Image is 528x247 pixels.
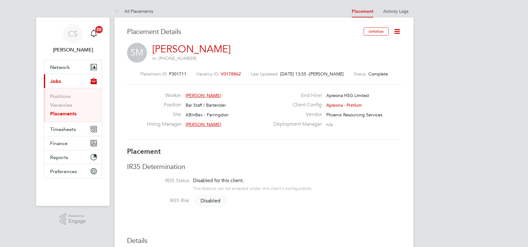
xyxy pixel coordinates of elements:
label: IR35 Risk [127,197,189,204]
button: Finance [44,136,102,150]
span: [DATE] 13:55 - [280,71,309,77]
label: Site [147,111,181,118]
span: P301711 [169,71,186,77]
span: Preferences [50,168,77,174]
label: Last Updated [251,71,278,77]
button: Reports [44,150,102,164]
span: [PERSON_NAME] [186,122,221,127]
label: IR35 Status [127,177,189,184]
label: Vendor [270,111,322,118]
button: Preferences [44,164,102,178]
label: Position [147,102,181,108]
span: Finance [50,140,68,146]
label: Worker [147,92,181,99]
b: Placement [127,147,161,156]
span: SM [127,43,147,63]
a: Powered byEngage [60,213,86,225]
span: Charlie Steel [44,46,102,54]
h3: Details [127,236,401,245]
button: Network [44,60,102,74]
button: Jobs [44,74,102,88]
div: Jobs [44,88,102,122]
a: Positions [50,93,71,99]
a: CS[PERSON_NAME] [44,24,102,54]
h3: IR35 Determination [127,162,401,172]
nav: Main navigation [36,17,110,206]
span: Disabled [194,195,227,207]
img: fastbook-logo-retina.png [44,185,102,195]
a: Placements [50,111,77,117]
span: Reports [50,154,68,160]
label: Hiring Manager [147,121,181,128]
span: m: [PHONE_NUMBER] [152,56,196,61]
span: Timesheets [50,126,76,132]
label: End Hirer [270,92,322,99]
label: Status [354,71,366,77]
label: Vacancy ID [196,71,218,77]
span: Bar Staff / Bartender [186,102,226,108]
a: All Placements [115,8,153,14]
span: Apleona - Pretium [326,102,362,108]
a: Activity Logs [383,8,408,14]
span: V0178862 [221,71,241,77]
span: Phoenix Resourcing Services [326,112,382,118]
a: Vacancies [50,102,72,108]
label: Deployment Manager [270,121,322,128]
span: Apleona HSG Limited [326,93,369,98]
label: Placement ID [140,71,167,77]
span: 20 [95,26,103,33]
span: Disabled for this client. [193,177,244,184]
a: Go to home page [44,185,102,195]
span: Powered by [68,213,86,219]
span: [PERSON_NAME] [186,93,221,98]
span: CS [68,30,78,38]
h3: Placement Details [127,27,359,36]
span: ABInBev - Farringdon [186,112,229,118]
div: This feature can be enabled under this client's configuration. [193,184,313,191]
span: Engage [68,219,86,224]
a: 20 [87,24,100,44]
a: Placement [352,9,373,14]
span: Complete [368,71,388,77]
span: n/a [326,122,332,127]
button: Timesheets [44,122,102,136]
a: [PERSON_NAME] [152,43,231,55]
label: Client Config [270,102,322,108]
button: Unfollow [364,27,389,36]
span: Network [50,64,70,70]
span: Jobs [50,78,61,84]
span: [PERSON_NAME] [309,71,344,77]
